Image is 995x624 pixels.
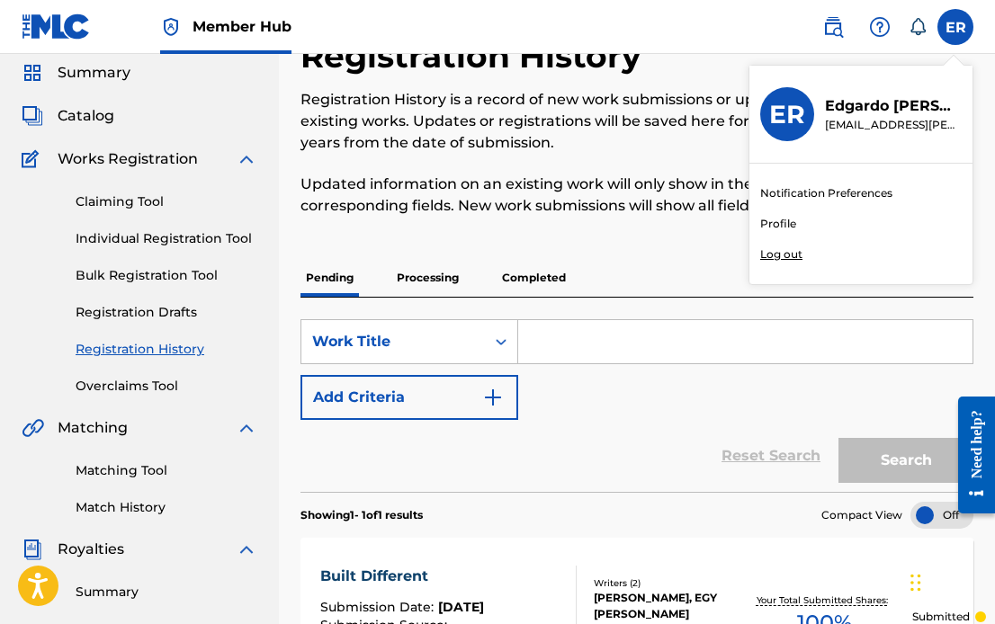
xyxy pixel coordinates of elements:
[76,229,257,248] a: Individual Registration Tool
[760,246,802,263] p: Log out
[58,148,198,170] span: Works Registration
[76,192,257,211] a: Claiming Tool
[945,383,995,528] iframe: Resource Center
[760,216,796,232] a: Profile
[300,507,423,523] p: Showing 1 - 1 of 1 results
[22,62,43,84] img: Summary
[160,16,182,38] img: Top Rightsholder
[76,583,257,602] a: Summary
[862,9,898,45] div: Help
[236,539,257,560] img: expand
[391,259,464,297] p: Processing
[946,17,966,39] span: ER
[76,303,257,322] a: Registration Drafts
[909,18,927,36] div: Notifications
[300,259,359,297] p: Pending
[300,89,819,154] p: Registration History is a record of new work submissions or updates to existing works. Updates or...
[312,331,474,352] div: Work Title
[320,599,438,615] span: Submission Date :
[76,377,257,396] a: Overclaims Tool
[815,9,851,45] a: Public Search
[594,590,737,622] div: [PERSON_NAME], EGY [PERSON_NAME]
[236,148,257,170] img: expand
[22,417,44,439] img: Matching
[76,461,257,480] a: Matching Tool
[76,498,257,517] a: Match History
[769,99,805,130] h3: ER
[757,593,892,607] p: Your Total Submitted Shares:
[300,174,819,217] p: Updated information on an existing work will only show in the corresponding fields. New work subm...
[910,556,921,610] div: Drag
[22,13,91,40] img: MLC Logo
[193,16,291,37] span: Member Hub
[482,387,504,408] img: 9d2ae6d4665cec9f34b9.svg
[58,105,114,127] span: Catalog
[438,599,484,615] span: [DATE]
[594,576,737,590] div: Writers ( 2 )
[821,507,902,523] span: Compact View
[937,9,973,45] div: User Menu
[300,319,973,492] form: Search Form
[22,105,114,127] a: CatalogCatalog
[825,95,962,117] p: Edgardo Rodriguez
[300,36,650,76] h2: Registration History
[300,375,518,420] button: Add Criteria
[760,185,892,201] a: Notification Preferences
[22,105,43,127] img: Catalog
[905,538,995,624] iframe: Chat Widget
[22,539,43,560] img: Royalties
[320,566,486,587] div: Built Different
[58,62,130,84] span: Summary
[869,16,891,38] img: help
[825,117,962,133] p: egy.rodriguez@gmail.com
[497,259,571,297] p: Completed
[58,539,124,560] span: Royalties
[58,417,128,439] span: Matching
[22,148,45,170] img: Works Registration
[76,266,257,285] a: Bulk Registration Tool
[822,16,844,38] img: search
[76,340,257,359] a: Registration History
[236,417,257,439] img: expand
[22,62,130,84] a: SummarySummary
